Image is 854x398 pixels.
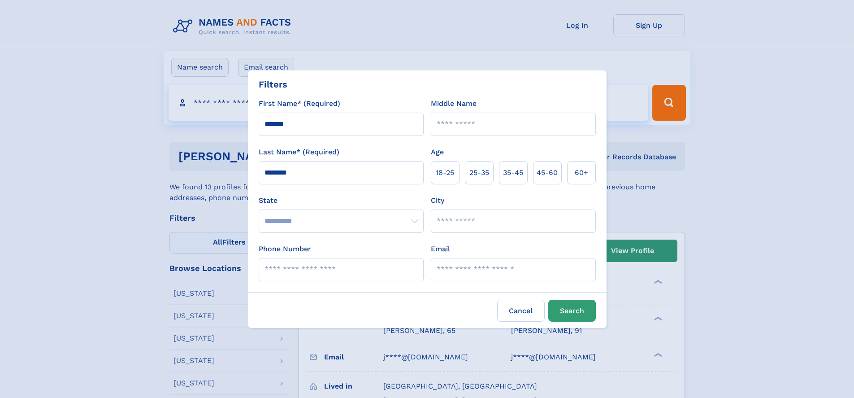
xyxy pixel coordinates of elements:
[259,244,311,254] label: Phone Number
[259,78,287,91] div: Filters
[259,98,340,109] label: First Name* (Required)
[431,147,444,157] label: Age
[259,147,339,157] label: Last Name* (Required)
[497,300,545,322] label: Cancel
[431,244,450,254] label: Email
[431,98,477,109] label: Middle Name
[259,195,424,206] label: State
[503,167,523,178] span: 35‑45
[431,195,444,206] label: City
[537,167,558,178] span: 45‑60
[469,167,489,178] span: 25‑35
[436,167,454,178] span: 18‑25
[548,300,596,322] button: Search
[575,167,588,178] span: 60+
